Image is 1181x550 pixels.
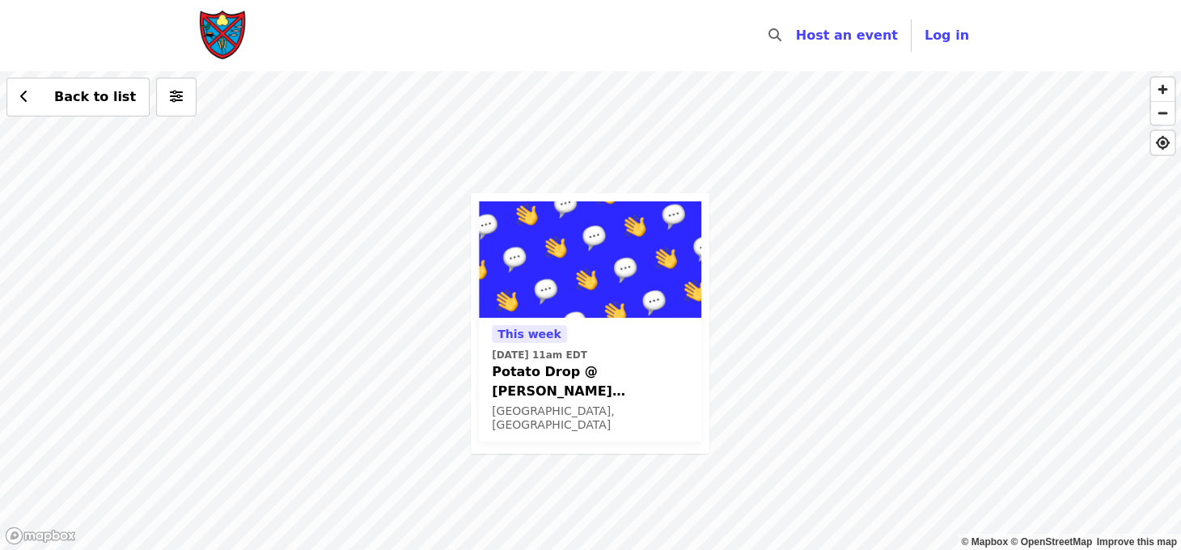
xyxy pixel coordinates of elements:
[5,527,76,545] a: Mapbox logo
[199,10,248,61] img: Society of St. Andrew - Home
[479,201,701,442] a: See details for "Potato Drop @ Randolph College (For Community Volunteers)"
[1151,101,1175,125] button: Zoom Out
[20,89,28,104] i: chevron-left icon
[1151,78,1175,101] button: Zoom In
[156,78,197,116] button: More filters (0 selected)
[925,27,969,43] span: Log in
[768,27,781,43] i: search icon
[791,16,804,55] input: Search
[796,27,898,43] a: Host an event
[492,362,688,401] span: Potato Drop @ [PERSON_NAME][GEOGRAPHIC_DATA] (For Community Volunteers)
[492,404,688,432] div: [GEOGRAPHIC_DATA], [GEOGRAPHIC_DATA]
[492,348,587,362] time: [DATE] 11am EDT
[912,19,982,52] button: Log in
[497,328,561,341] span: This week
[1097,536,1177,548] a: Map feedback
[170,89,183,104] i: sliders-h icon
[479,201,701,318] img: Potato Drop @ Randolph College (For Community Volunteers) organized by Society of St. Andrew
[1010,536,1092,548] a: OpenStreetMap
[54,89,136,104] span: Back to list
[1151,131,1175,154] button: Find My Location
[962,536,1009,548] a: Mapbox
[6,78,150,116] button: Back to list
